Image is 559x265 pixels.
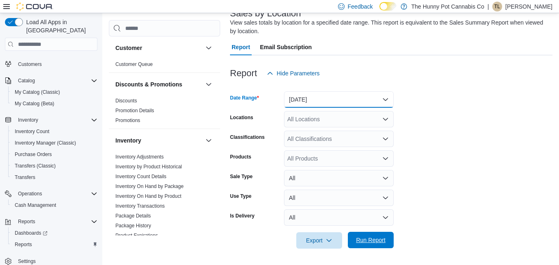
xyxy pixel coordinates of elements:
button: Inventory [2,114,101,126]
span: Reports [11,240,97,249]
span: Operations [18,190,42,197]
h3: Inventory [115,136,141,145]
button: Open list of options [382,116,389,122]
span: Report [232,39,250,55]
button: All [284,170,394,186]
button: My Catalog (Classic) [8,86,101,98]
button: Reports [15,217,38,226]
label: Products [230,154,251,160]
span: My Catalog (Classic) [15,89,60,95]
button: My Catalog (Beta) [8,98,101,109]
button: Open list of options [382,136,389,142]
button: Reports [8,239,101,250]
label: Date Range [230,95,259,101]
span: Inventory On Hand by Package [115,183,184,190]
span: Inventory Manager (Classic) [11,138,97,148]
div: View sales totals by location for a specified date range. This report is equivalent to the Sales ... [230,18,548,36]
span: Export [301,232,337,249]
button: Inventory Count [8,126,101,137]
span: Reports [15,241,32,248]
div: Customer [109,59,220,72]
a: Inventory Count [11,127,53,136]
button: Inventory [204,136,214,145]
button: Hide Parameters [264,65,323,82]
a: Cash Management [11,200,59,210]
span: Transfers (Classic) [11,161,97,171]
span: Transfers [11,172,97,182]
span: Inventory Count [15,128,50,135]
h3: Customer [115,44,142,52]
label: Sale Type [230,173,252,180]
span: Load All Apps in [GEOGRAPHIC_DATA] [23,18,97,34]
p: | [487,2,489,11]
span: Settings [18,258,36,265]
button: Catalog [2,75,101,86]
span: Run Report [356,236,385,244]
h3: Discounts & Promotions [115,80,182,88]
a: Transfers (Classic) [11,161,59,171]
span: Dashboards [11,228,97,238]
button: All [284,190,394,206]
a: Inventory On Hand by Package [115,183,184,189]
span: Customer Queue [115,61,153,68]
span: Cash Management [11,200,97,210]
span: Customers [18,61,42,68]
span: Transfers [15,174,35,181]
span: Reports [18,218,35,225]
span: Catalog [15,76,97,86]
button: Customer [204,43,214,53]
label: Use Type [230,193,251,199]
button: Customer [115,44,202,52]
span: Email Subscription [260,39,312,55]
span: Catalog [18,77,35,84]
button: Transfers [8,172,101,183]
a: Purchase Orders [11,149,55,159]
span: Hide Parameters [277,69,320,77]
span: Inventory Count Details [115,173,167,180]
span: Feedback [348,2,373,11]
p: [PERSON_NAME] [505,2,552,11]
div: Tyler Livingston [492,2,502,11]
a: Inventory Manager (Classic) [11,138,79,148]
span: My Catalog (Beta) [11,99,97,109]
div: Discounts & Promotions [109,96,220,129]
button: Transfers (Classic) [8,160,101,172]
a: Inventory Count Details [115,174,167,179]
button: Open list of options [382,155,389,162]
a: Inventory Transactions [115,203,165,209]
span: Purchase Orders [15,151,52,158]
a: My Catalog (Classic) [11,87,63,97]
a: Promotions [115,118,140,123]
a: Promotion Details [115,108,154,113]
button: Reports [2,216,101,227]
button: Inventory [15,115,41,125]
span: TL [494,2,500,11]
a: Customers [15,59,45,69]
a: Dashboards [8,227,101,239]
span: Inventory Manager (Classic) [15,140,76,146]
a: Inventory On Hand by Product [115,193,181,199]
p: The Hunny Pot Cannabis Co [411,2,484,11]
span: Inventory by Product Historical [115,163,182,170]
a: Reports [11,240,35,249]
span: My Catalog (Beta) [15,100,54,107]
span: Inventory Adjustments [115,154,164,160]
a: Dashboards [11,228,51,238]
span: Package History [115,222,151,229]
a: Inventory Adjustments [115,154,164,160]
button: Inventory [115,136,202,145]
h3: Sales by Location [230,9,301,18]
span: Package Details [115,213,151,219]
label: Is Delivery [230,213,255,219]
button: Discounts & Promotions [204,79,214,89]
a: Package Details [115,213,151,219]
span: Promotion Details [115,107,154,114]
a: Product Expirations [115,233,158,238]
button: Customers [2,58,101,70]
button: Operations [2,188,101,199]
span: Dashboards [15,230,47,236]
span: Inventory [15,115,97,125]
